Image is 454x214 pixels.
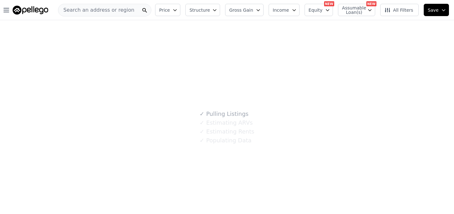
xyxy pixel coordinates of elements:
[305,4,333,16] button: Equity
[200,111,204,117] span: ✓
[342,6,362,15] span: Assumable Loan(s)
[384,7,413,13] span: All Filters
[200,118,253,127] div: Estimating ARVs
[200,128,204,135] span: ✓
[269,4,300,16] button: Income
[366,1,376,6] div: NEW
[273,7,289,13] span: Income
[428,7,439,13] span: Save
[380,4,419,16] button: All Filters
[155,4,180,16] button: Price
[200,137,204,144] span: ✓
[185,4,220,16] button: Structure
[324,1,334,6] div: NEW
[58,6,134,14] span: Search an address or region
[225,4,264,16] button: Gross Gain
[338,4,375,16] button: Assumable Loan(s)
[200,120,204,126] span: ✓
[424,4,449,16] button: Save
[189,7,210,13] span: Structure
[159,7,170,13] span: Price
[13,6,48,15] img: Pellego
[200,136,251,145] div: Populating Data
[200,110,248,118] div: Pulling Listings
[200,127,254,136] div: Estimating Rents
[309,7,323,13] span: Equity
[229,7,253,13] span: Gross Gain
